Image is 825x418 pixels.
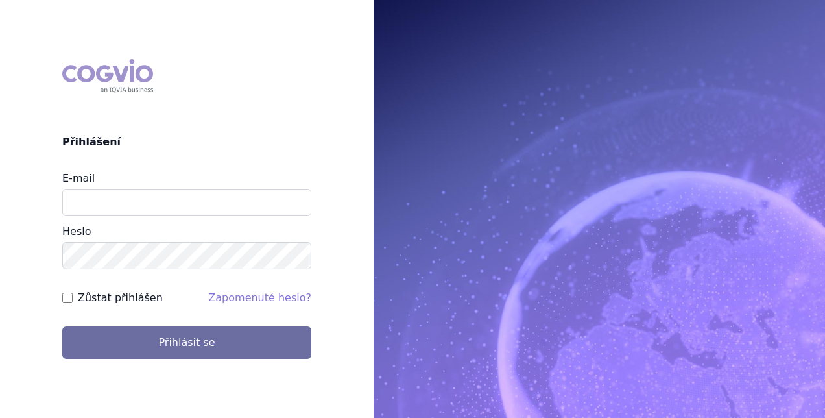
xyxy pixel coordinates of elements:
button: Přihlásit se [62,326,311,359]
a: Zapomenuté heslo? [208,291,311,304]
label: Heslo [62,225,91,238]
div: COGVIO [62,59,153,93]
label: Zůstat přihlášen [78,290,163,306]
label: E-mail [62,172,95,184]
h2: Přihlášení [62,134,311,150]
